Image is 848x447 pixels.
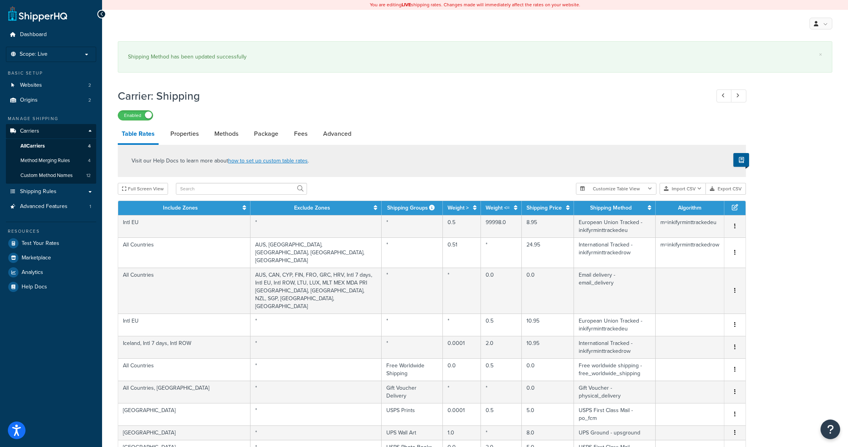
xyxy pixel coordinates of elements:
[6,124,96,184] li: Carriers
[576,183,656,195] button: Customize Table View
[6,153,96,168] li: Method Merging Rules
[574,403,656,425] td: USPS First Class Mail - po_fcm
[382,201,443,215] th: Shipping Groups
[656,215,724,237] td: m=inkifyrminttrackedeu
[6,78,96,93] a: Websites2
[228,157,308,165] a: how to set up custom table rates
[6,124,96,139] a: Carriers
[382,358,443,381] td: Free Worldwide Shipping
[819,51,822,58] a: ×
[6,27,96,42] a: Dashboard
[448,204,469,212] a: Weight >
[522,268,574,314] td: 0.0
[20,143,45,150] span: All Carriers
[118,381,250,403] td: All Countries, [GEOGRAPHIC_DATA]
[522,336,574,358] td: 10.95
[20,128,39,135] span: Carriers
[660,183,706,195] button: Import CSV
[574,237,656,268] td: International Tracked - inkifyrminttrackedrow
[22,255,51,261] span: Marketplace
[526,204,562,212] a: Shipping Price
[20,82,42,89] span: Websites
[821,420,840,439] button: Open Resource Center
[481,215,522,237] td: 99998.0
[481,314,522,336] td: 0.5
[128,51,822,62] div: Shipping Method has been updated successfully
[20,203,68,210] span: Advanced Features
[86,172,91,179] span: 12
[176,183,307,195] input: Search
[574,314,656,336] td: European Union Tracked - inkifyrminttrackedeu
[522,403,574,425] td: 5.0
[6,265,96,279] a: Analytics
[574,336,656,358] td: International Tracked - inkifyrminttrackedrow
[486,204,510,212] a: Weight <=
[319,124,355,143] a: Advanced
[574,425,656,440] td: UPS Ground - upsground
[6,236,96,250] a: Test Your Rates
[118,425,250,440] td: [GEOGRAPHIC_DATA]
[118,403,250,425] td: [GEOGRAPHIC_DATA]
[6,153,96,168] a: Method Merging Rules4
[118,111,153,120] label: Enabled
[22,269,43,276] span: Analytics
[6,199,96,214] li: Advanced Features
[656,201,724,215] th: Algorithm
[118,215,250,237] td: Intl EU
[118,268,250,314] td: All Countries
[6,93,96,108] a: Origins2
[731,89,746,102] a: Next Record
[481,268,522,314] td: 0.0
[6,115,96,122] div: Manage Shipping
[522,314,574,336] td: 10.95
[443,425,481,440] td: 1.0
[481,403,522,425] td: 0.5
[382,425,443,440] td: UPS Wall Art
[163,204,198,212] a: Include Zones
[6,184,96,199] li: Shipping Rules
[132,157,309,165] p: Visit our Help Docs to learn more about .
[6,78,96,93] li: Websites
[706,183,746,195] button: Export CSV
[716,89,732,102] a: Previous Record
[118,124,159,145] a: Table Rates
[250,237,382,268] td: AUS, [GEOGRAPHIC_DATA], [GEOGRAPHIC_DATA], [GEOGRAPHIC_DATA], [GEOGRAPHIC_DATA]
[481,336,522,358] td: 2.0
[443,358,481,381] td: 0.0
[20,31,47,38] span: Dashboard
[22,240,59,247] span: Test Your Rates
[118,88,702,104] h1: Carrier: Shipping
[20,172,73,179] span: Custom Method Names
[6,70,96,77] div: Basic Setup
[20,157,70,164] span: Method Merging Rules
[443,215,481,237] td: 0.5
[290,124,311,143] a: Fees
[118,183,168,195] button: Full Screen View
[118,237,250,268] td: All Countries
[574,268,656,314] td: Email delivery - email_delivery
[166,124,203,143] a: Properties
[402,1,411,8] b: LIVE
[574,215,656,237] td: European Union Tracked - inkifyrminttrackedeu
[590,204,632,212] a: Shipping Method
[6,228,96,235] div: Resources
[88,157,91,164] span: 4
[382,381,443,403] td: Gift Voucher Delivery
[6,168,96,183] a: Custom Method Names12
[118,358,250,381] td: All Countries
[88,143,91,150] span: 4
[6,280,96,294] a: Help Docs
[20,188,57,195] span: Shipping Rules
[574,381,656,403] td: Gift Voucher - physical_delivery
[656,237,724,268] td: m=inkifyrminttrackedrow
[20,51,48,58] span: Scope: Live
[294,204,330,212] a: Exclude Zones
[382,403,443,425] td: USPS Prints
[22,284,47,290] span: Help Docs
[6,168,96,183] li: Custom Method Names
[90,203,91,210] span: 1
[20,97,38,104] span: Origins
